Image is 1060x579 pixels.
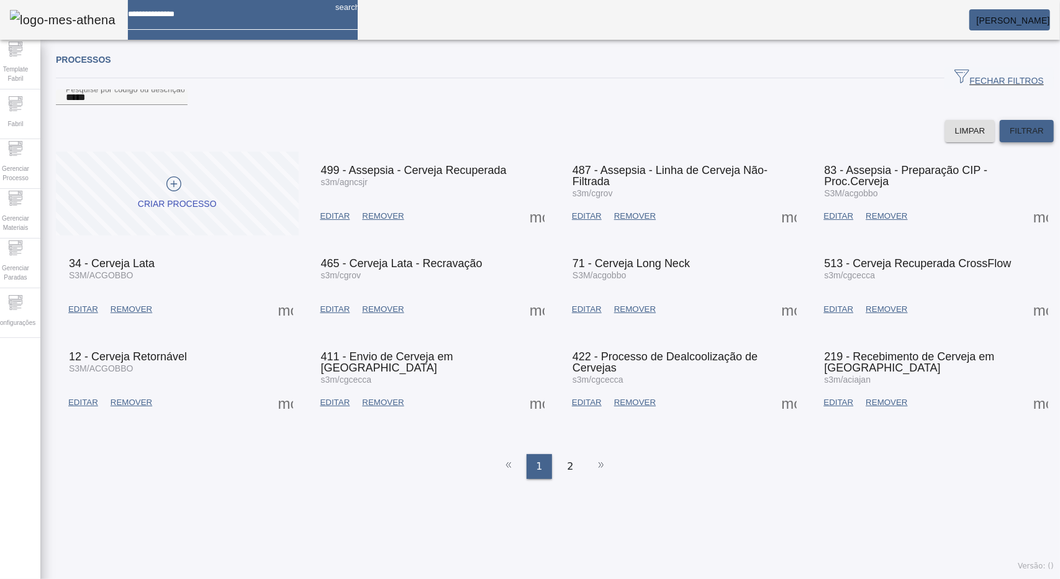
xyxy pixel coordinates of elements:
button: REMOVER [104,298,158,321]
span: EDITAR [824,396,854,409]
span: Fabril [4,116,27,132]
img: logo-mes-athena [10,10,116,30]
span: REMOVER [614,396,656,409]
span: S3M/ACGOBBO [69,363,133,373]
button: EDITAR [818,298,860,321]
span: S3M/acgobbo [573,270,626,280]
span: EDITAR [68,303,98,316]
button: EDITAR [566,298,608,321]
span: REMOVER [362,303,404,316]
button: Mais [1030,205,1052,227]
span: [PERSON_NAME] [977,16,1050,25]
span: Versão: () [1018,562,1054,570]
span: EDITAR [68,396,98,409]
span: REMOVER [111,396,152,409]
span: s3m/cgcecca [825,270,876,280]
button: REMOVER [608,298,662,321]
button: REMOVER [608,391,662,414]
span: EDITAR [824,210,854,222]
button: Mais [778,205,800,227]
span: 422 - Processo de Dealcoolização de Cervejas [573,350,758,374]
button: CRIAR PROCESSO [56,152,299,235]
button: REMOVER [859,205,913,227]
button: EDITAR [818,391,860,414]
button: Mais [1030,391,1052,414]
button: REMOVER [356,205,410,227]
span: EDITAR [572,303,602,316]
span: REMOVER [866,210,907,222]
button: REMOVER [859,298,913,321]
button: FILTRAR [1000,120,1054,142]
button: Mais [778,391,800,414]
span: REMOVER [866,396,907,409]
span: 513 - Cerveja Recuperada CrossFlow [825,257,1012,270]
span: FILTRAR [1010,125,1044,137]
span: REMOVER [362,396,404,409]
span: EDITAR [320,303,350,316]
span: 499 - Assepsia - Cerveja Recuperada [321,164,507,176]
button: Mais [778,298,800,321]
button: REMOVER [608,205,662,227]
button: EDITAR [314,391,356,414]
button: Mais [274,391,297,414]
span: REMOVER [362,210,404,222]
span: 465 - Cerveja Lata - Recravação [321,257,482,270]
button: EDITAR [62,391,104,414]
button: EDITAR [314,298,356,321]
button: REMOVER [356,298,410,321]
button: EDITAR [566,391,608,414]
button: REMOVER [104,391,158,414]
span: Processos [56,55,111,65]
span: 34 - Cerveja Lata [69,257,155,270]
button: EDITAR [566,205,608,227]
button: FECHAR FILTROS [944,67,1054,89]
span: EDITAR [824,303,854,316]
button: EDITAR [62,298,104,321]
button: REMOVER [356,391,410,414]
span: EDITAR [320,210,350,222]
span: FECHAR FILTROS [954,69,1044,88]
button: Mais [526,298,548,321]
span: s3m/agncsjr [321,177,368,187]
span: 219 - Recebimento de Cerveja em [GEOGRAPHIC_DATA] [825,350,995,374]
span: REMOVER [866,303,907,316]
span: REMOVER [614,210,656,222]
button: LIMPAR [945,120,995,142]
span: 487 - Assepsia - Linha de Cerveja Não-Filtrada [573,164,768,188]
button: Mais [526,391,548,414]
span: 83 - Assepsia - Preparação CIP - Proc.Cerveja [825,164,988,188]
span: S3M/ACGOBBO [69,270,133,280]
span: REMOVER [614,303,656,316]
button: Mais [526,205,548,227]
span: 411 - Envio de Cerveja em [GEOGRAPHIC_DATA] [321,350,453,374]
button: Mais [1030,298,1052,321]
span: s3m/cgrov [321,270,361,280]
button: REMOVER [859,391,913,414]
span: EDITAR [320,396,350,409]
span: 12 - Cerveja Retornável [69,350,187,363]
button: EDITAR [314,205,356,227]
div: CRIAR PROCESSO [138,198,217,211]
span: REMOVER [111,303,152,316]
mat-label: Pesquise por código ou descrição [66,85,185,93]
button: Mais [274,298,297,321]
span: EDITAR [572,396,602,409]
span: 71 - Cerveja Long Neck [573,257,690,270]
button: EDITAR [818,205,860,227]
span: 2 [568,459,574,474]
span: EDITAR [572,210,602,222]
span: LIMPAR [955,125,985,137]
